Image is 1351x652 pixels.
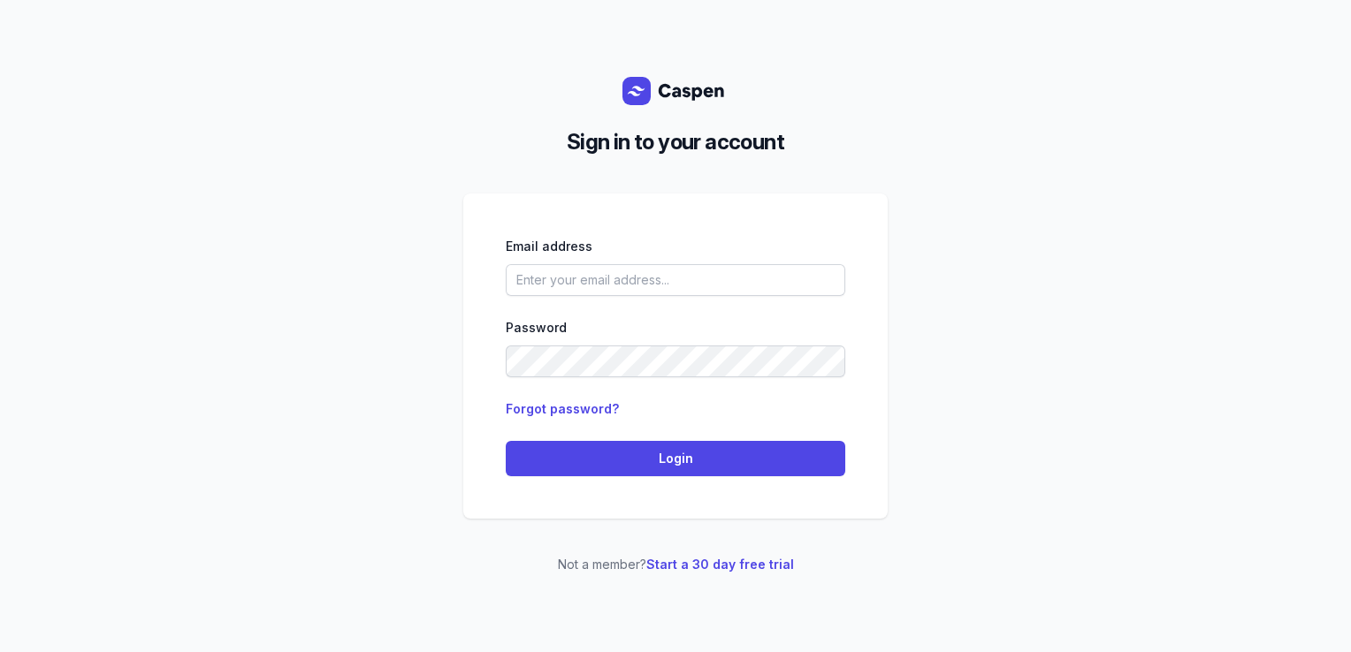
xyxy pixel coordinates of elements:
[506,441,845,476] button: Login
[463,554,888,575] p: Not a member?
[506,264,845,296] input: Enter your email address...
[506,317,845,338] div: Password
[506,401,619,416] a: Forgot password?
[506,236,845,257] div: Email address
[516,448,835,469] span: Login
[646,557,794,572] a: Start a 30 day free trial
[477,126,874,158] h2: Sign in to your account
